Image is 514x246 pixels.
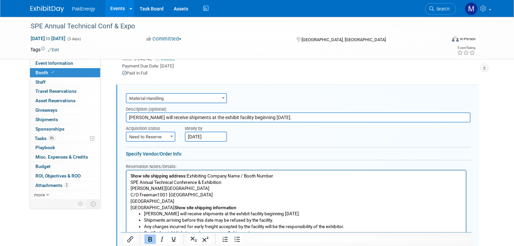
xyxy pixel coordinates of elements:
[45,36,51,41] span: to
[35,154,88,160] span: Misc. Expenses & Credits
[34,192,45,197] span: more
[35,88,77,94] span: Travel Reservations
[35,70,56,75] span: Booth
[30,115,100,124] a: Shipments
[144,35,184,43] button: Committed
[126,93,227,103] span: Material Handling
[231,235,243,244] button: Bullet list
[460,36,476,42] div: In-Person
[35,117,58,122] span: Shipments
[302,37,386,42] span: [GEOGRAPHIC_DATA], [GEOGRAPHIC_DATA]
[35,126,64,132] span: Sponsorships
[30,59,100,68] a: Event Information
[124,235,136,244] button: Insert/edit link
[30,78,100,87] a: Staff
[30,46,59,53] td: Tags
[64,183,69,188] span: 2
[72,6,95,11] span: PakEnergy
[35,183,69,188] span: Attachments
[30,190,100,199] a: more
[434,6,450,11] span: Search
[35,79,46,85] span: Staff
[35,60,73,66] span: Event Information
[410,35,476,45] div: Event Format
[126,163,466,170] div: Reservation Notes/Details:
[122,56,137,61] span: Cost: $
[67,37,81,41] span: (3 days)
[188,235,199,244] button: Subscript
[126,151,181,157] a: Specify Vendor/Order Info
[126,103,470,112] div: Description (optional)
[30,171,100,181] a: ROI, Objectives & ROO
[122,56,155,61] span: 648.42
[457,46,475,50] div: Event Rating
[452,36,459,42] img: Format-Inperson.png
[126,132,175,142] span: Need to Reserve
[30,181,100,190] a: Attachments2
[86,199,100,208] td: Toggle Event Tabs
[116,44,479,82] div: Already Reserved
[156,235,168,244] button: Italic
[425,3,456,15] a: Search
[35,98,76,103] span: Asset Reservations
[30,68,100,77] a: Booth
[30,153,100,162] a: Misc. Expenses & Credits
[30,125,100,134] a: Sponsorships
[35,145,55,150] span: Playbook
[30,134,100,143] a: Tasks0%
[30,6,64,12] img: ExhibitDay
[35,136,56,141] span: Tasks
[168,235,179,244] button: Underline
[126,132,175,142] span: Need to Reserve
[30,87,100,96] a: Travel Reservations
[35,173,81,179] span: ROI, Objectives & ROO
[200,235,211,244] button: Superscript
[28,20,438,32] div: SPE Annual Technical Conf & Expo
[48,136,56,141] span: 0%
[75,199,87,208] td: Personalize Event Tab Strip
[35,164,51,169] span: Budget
[30,162,100,171] a: Budget
[30,106,100,115] a: Giveaways
[185,122,441,132] div: Ideally by
[48,48,59,52] a: Edit
[144,235,156,244] button: Bold
[156,56,178,61] a: Invoice
[126,122,175,132] div: Acquisition status
[35,107,57,113] span: Giveaways
[122,63,479,70] div: Payment Due Date: [DATE]
[220,235,231,244] button: Numbered list
[465,2,478,15] img: Mary Walker
[126,94,226,103] span: Material Handling
[51,71,55,74] i: Booth reservation complete
[122,70,479,77] div: Paid in Full
[30,143,100,152] a: Playbook
[30,35,66,42] span: [DATE] [DATE]
[30,96,100,105] a: Asset Reservations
